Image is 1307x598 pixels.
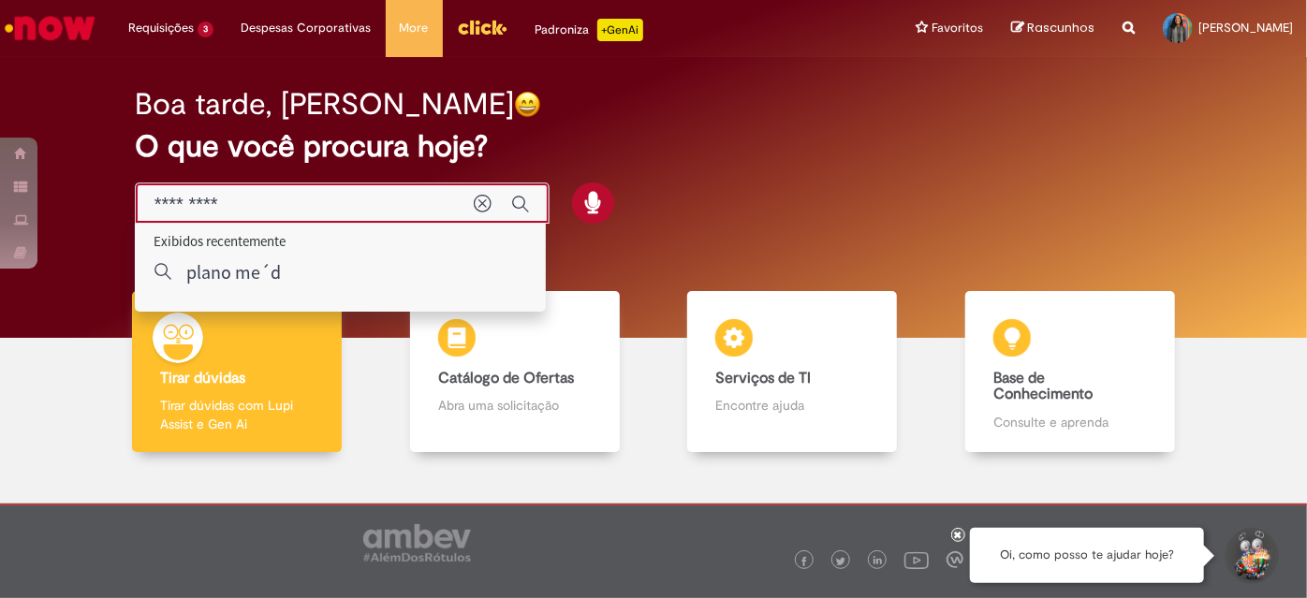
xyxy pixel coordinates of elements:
[438,369,574,387] b: Catálogo de Ofertas
[715,369,811,387] b: Serviços de TI
[98,291,376,453] a: Tirar dúvidas Tirar dúvidas com Lupi Assist e Gen Ai
[160,396,314,433] p: Tirar dúvidas com Lupi Assist e Gen Ai
[2,9,98,47] img: ServiceNow
[597,19,643,41] p: +GenAi
[536,19,643,41] div: Padroniza
[993,369,1093,404] b: Base de Conhecimento
[1011,20,1094,37] a: Rascunhos
[160,369,245,387] b: Tirar dúvidas
[970,528,1204,583] div: Oi, como posso te ajudar hoje?
[135,130,1172,163] h2: O que você procura hoje?
[993,413,1147,431] p: Consulte e aprenda
[653,291,932,453] a: Serviços de TI Encontre ajuda
[438,396,592,415] p: Abra uma solicitação
[836,557,845,566] img: logo_footer_twitter.png
[932,19,983,37] span: Favoritos
[198,22,213,37] span: 3
[932,291,1210,453] a: Base de Conhecimento Consulte e aprenda
[1198,20,1293,36] span: [PERSON_NAME]
[1223,528,1279,584] button: Iniciar Conversa de Suporte
[400,19,429,37] span: More
[135,88,514,121] h2: Boa tarde, [PERSON_NAME]
[874,556,883,567] img: logo_footer_linkedin.png
[457,13,507,41] img: click_logo_yellow_360x200.png
[376,291,654,453] a: Catálogo de Ofertas Abra uma solicitação
[1027,19,1094,36] span: Rascunhos
[363,524,471,562] img: logo_footer_ambev_rotulo_gray.png
[128,19,194,37] span: Requisições
[242,19,372,37] span: Despesas Corporativas
[947,551,963,568] img: logo_footer_workplace.png
[715,396,869,415] p: Encontre ajuda
[800,557,809,566] img: logo_footer_facebook.png
[904,547,929,572] img: logo_footer_youtube.png
[514,91,541,118] img: happy-face.png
